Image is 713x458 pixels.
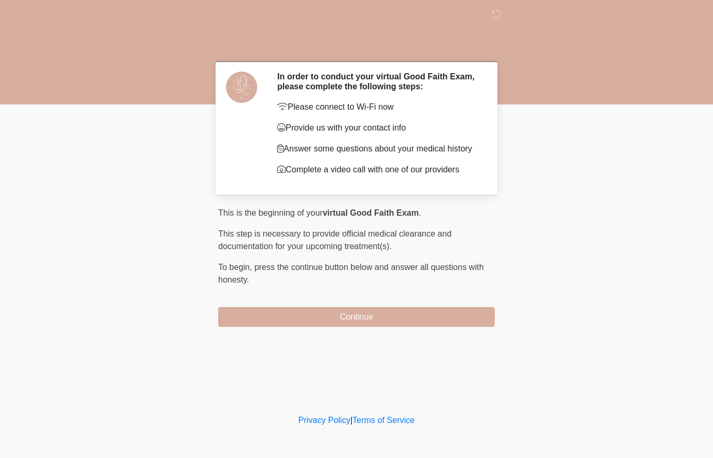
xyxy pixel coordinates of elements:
[218,307,495,327] button: Continue
[218,208,323,217] span: This is the beginning of your
[352,416,414,425] a: Terms of Service
[277,72,479,91] h2: In order to conduct your virtual Good Faith Exam, please complete the following steps:
[277,143,479,155] p: Answer some questions about your medical history
[208,8,221,21] img: DM Studio Logo
[218,263,484,284] span: press the continue button below and answer all questions with honesty.
[277,101,479,113] p: Please connect to Wi-Fi now
[323,208,419,217] strong: virtual Good Faith Exam
[277,122,479,134] p: Provide us with your contact info
[218,263,254,272] span: To begin,
[419,208,421,217] span: .
[226,72,257,103] img: Agent Avatar
[218,229,451,251] span: This step is necessary to provide official medical clearance and documentation for your upcoming ...
[350,416,352,425] a: |
[299,416,351,425] a: Privacy Policy
[210,38,503,57] h1: ‎ ‎
[277,163,479,176] p: Complete a video call with one of our providers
